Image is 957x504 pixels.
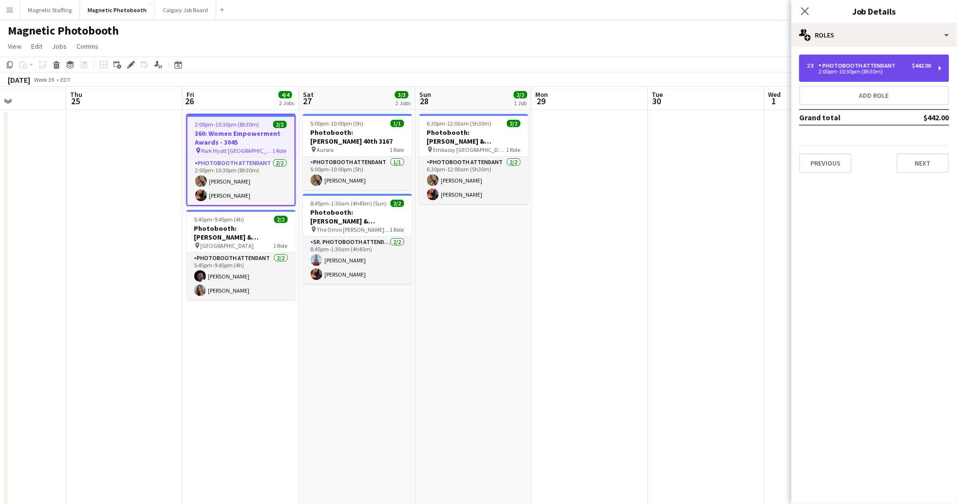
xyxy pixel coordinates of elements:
[279,99,294,107] div: 2 Jobs
[391,120,404,127] span: 1/1
[188,129,295,147] h3: 360: Women Empowerment Awards - 3045
[303,208,412,225] h3: Photobooth: [PERSON_NAME] & [PERSON_NAME]'s Wedding - 3136
[303,90,314,99] span: Sat
[303,114,412,190] app-job-card: 5:00pm-10:00pm (5h)1/1Photobooth: [PERSON_NAME] 40th 3167 Aurora1 RolePhotobooth Attendant1/15:00...
[807,62,819,69] div: 2 x
[799,86,949,105] button: Add role
[8,23,119,38] h1: Magnetic Photobooth
[427,120,507,127] span: 6:30pm-12:00am (5h30m) (Mon)
[274,216,288,223] span: 2/2
[419,90,431,99] span: Sun
[395,91,409,98] span: 3/3
[70,90,82,99] span: Thu
[187,90,194,99] span: Fri
[187,253,296,300] app-card-role: Photobooth Attendant2/25:45pm-9:45pm (4h)[PERSON_NAME][PERSON_NAME]
[419,114,528,204] app-job-card: 6:30pm-12:00am (5h30m) (Mon)2/2Photobooth: [PERSON_NAME] & [PERSON_NAME] Wedding Embassy [GEOGRAP...
[155,0,216,19] button: Calgary Job Board
[892,110,949,125] td: $442.00
[791,5,957,18] h3: Job Details
[69,95,82,107] span: 25
[187,210,296,300] app-job-card: 5:45pm-9:45pm (4h)2/2Photobooth: [PERSON_NAME] & [PERSON_NAME]'s Engagement Party - 3017 [GEOGRAP...
[303,157,412,190] app-card-role: Photobooth Attendant1/15:00pm-10:00pm (5h)[PERSON_NAME]
[8,75,30,85] div: [DATE]
[433,146,507,153] span: Embassy [GEOGRAPHIC_DATA]
[20,0,80,19] button: Magnetic Staffing
[418,95,431,107] span: 28
[651,95,663,107] span: 30
[395,99,411,107] div: 2 Jobs
[273,121,287,128] span: 2/2
[279,91,292,98] span: 4/4
[195,121,260,128] span: 2:00pm-10:30pm (8h30m)
[273,147,287,154] span: 1 Role
[769,90,781,99] span: Wed
[185,95,194,107] span: 26
[48,40,71,53] a: Jobs
[274,242,288,249] span: 1 Role
[303,237,412,284] app-card-role: Sr. Photobooth Attendant2/28:45pm-1:30am (4h45m)[PERSON_NAME][PERSON_NAME]
[202,147,273,154] span: Park Hyatt [GEOGRAPHIC_DATA]
[390,146,404,153] span: 1 Role
[4,40,25,53] a: View
[201,242,254,249] span: [GEOGRAPHIC_DATA]
[317,146,334,153] span: Aurora
[60,76,71,83] div: EDT
[52,42,67,51] span: Jobs
[819,62,900,69] div: Photobooth Attendant
[80,0,155,19] button: Magnetic Photobooth
[188,158,295,205] app-card-role: Photobooth Attendant2/22:00pm-10:30pm (8h30m)[PERSON_NAME][PERSON_NAME]
[514,99,527,107] div: 1 Job
[419,157,528,204] app-card-role: Photobooth Attendant2/26:30pm-12:00am (5h30m)[PERSON_NAME][PERSON_NAME]
[807,69,931,74] div: 2:00pm-10:30pm (8h30m)
[799,110,892,125] td: Grand total
[897,153,949,173] button: Next
[303,194,412,284] app-job-card: 8:45pm-1:30am (4h45m) (Sun)2/2Photobooth: [PERSON_NAME] & [PERSON_NAME]'s Wedding - 3136 The Omni...
[390,226,404,233] span: 1 Role
[301,95,314,107] span: 27
[311,120,364,127] span: 5:00pm-10:00pm (5h)
[303,128,412,146] h3: Photobooth: [PERSON_NAME] 40th 3167
[187,114,296,206] app-job-card: 2:00pm-10:30pm (8h30m)2/2360: Women Empowerment Awards - 3045 Park Hyatt [GEOGRAPHIC_DATA]1 RoleP...
[31,42,42,51] span: Edit
[76,42,98,51] span: Comms
[317,226,390,233] span: The Omni [PERSON_NAME][GEOGRAPHIC_DATA]
[194,216,244,223] span: 5:45pm-9:45pm (4h)
[419,128,528,146] h3: Photobooth: [PERSON_NAME] & [PERSON_NAME] Wedding
[32,76,56,83] span: Week 39
[767,95,781,107] span: 1
[799,153,852,173] button: Previous
[27,40,46,53] a: Edit
[912,62,931,69] div: $442.00
[652,90,663,99] span: Tue
[514,91,527,98] span: 2/2
[507,120,521,127] span: 2/2
[311,200,387,207] span: 8:45pm-1:30am (4h45m) (Sun)
[791,23,957,47] div: Roles
[187,224,296,242] h3: Photobooth: [PERSON_NAME] & [PERSON_NAME]'s Engagement Party - 3017
[534,95,548,107] span: 29
[536,90,548,99] span: Mon
[73,40,102,53] a: Comms
[8,42,21,51] span: View
[391,200,404,207] span: 2/2
[507,146,521,153] span: 1 Role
